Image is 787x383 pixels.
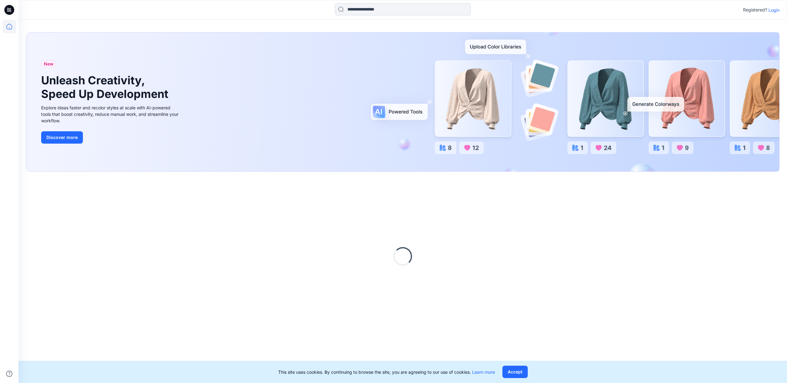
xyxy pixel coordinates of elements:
[278,369,495,375] p: This site uses cookies. By continuing to browse the site, you are agreeing to our use of cookies.
[41,131,83,144] button: Discover more
[44,60,54,68] span: New
[743,6,767,14] p: Registered?
[41,74,171,100] h1: Unleash Creativity, Speed Up Development
[472,369,495,375] a: Learn more
[502,366,528,378] button: Accept
[41,104,180,124] div: Explore ideas faster and recolor styles at scale with AI-powered tools that boost creativity, red...
[768,7,780,13] p: Login
[41,131,180,144] a: Discover more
